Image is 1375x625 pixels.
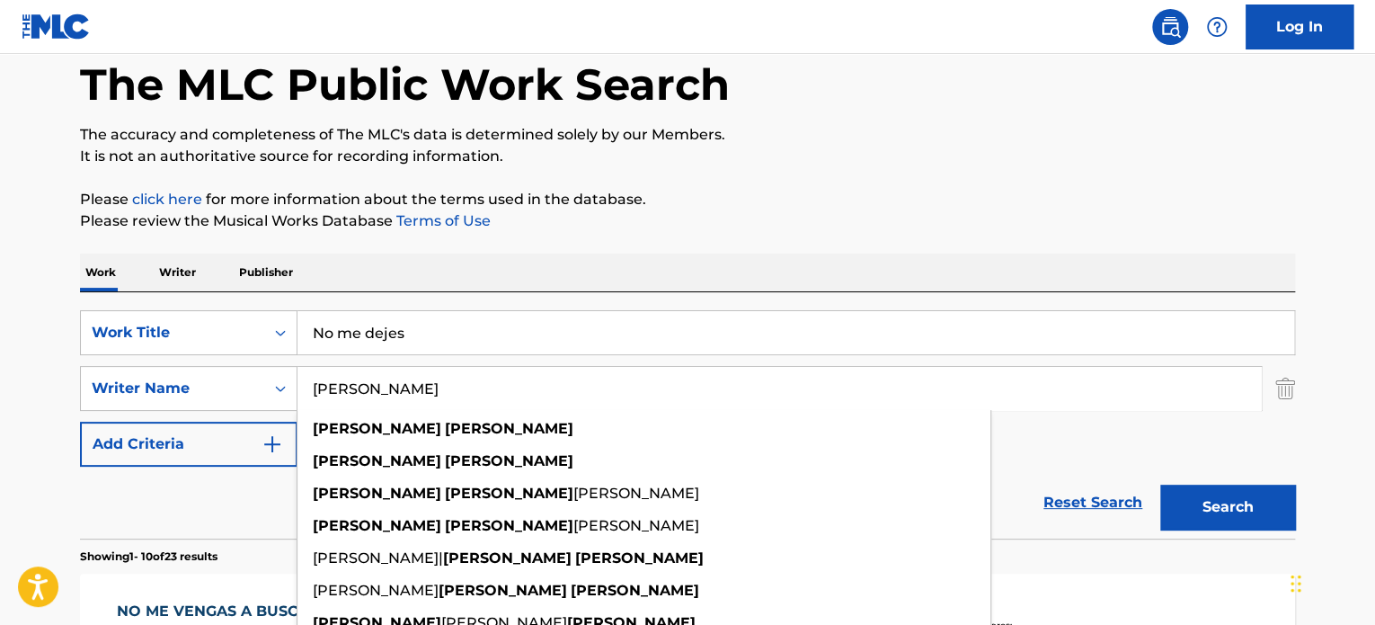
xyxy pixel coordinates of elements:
[573,485,699,502] span: [PERSON_NAME]
[80,422,297,467] button: Add Criteria
[1159,16,1181,38] img: search
[439,582,567,599] strong: [PERSON_NAME]
[1285,539,1375,625] iframe: Chat Widget
[1199,9,1235,45] div: Help
[234,254,298,291] p: Publisher
[445,452,573,469] strong: [PERSON_NAME]
[92,378,253,399] div: Writer Name
[117,601,329,622] div: NO ME VENGAS A BUSCAR
[1160,485,1295,530] button: Search
[571,582,699,599] strong: [PERSON_NAME]
[313,485,441,502] strong: [PERSON_NAME]
[445,517,573,534] strong: [PERSON_NAME]
[1291,557,1301,611] div: Drag
[445,420,573,437] strong: [PERSON_NAME]
[313,517,441,534] strong: [PERSON_NAME]
[80,254,121,291] p: Work
[313,582,439,599] span: [PERSON_NAME]
[1275,366,1295,411] img: Delete Criterion
[154,254,201,291] p: Writer
[313,452,441,469] strong: [PERSON_NAME]
[132,191,202,208] a: click here
[80,189,1295,210] p: Please for more information about the terms used in the database.
[313,420,441,437] strong: [PERSON_NAME]
[92,322,253,344] div: Work Title
[262,433,283,455] img: 9d2ae6d4665cec9f34b9.svg
[393,212,491,229] a: Terms of Use
[80,310,1295,539] form: Search Form
[575,549,704,567] strong: [PERSON_NAME]
[80,210,1295,232] p: Please review the Musical Works Database
[80,146,1295,167] p: It is not an authoritative source for recording information.
[1206,16,1228,38] img: help
[573,517,699,534] span: [PERSON_NAME]
[313,549,443,567] span: [PERSON_NAME]|
[80,124,1295,146] p: The accuracy and completeness of The MLC's data is determined solely by our Members.
[80,549,217,565] p: Showing 1 - 10 of 23 results
[22,13,91,40] img: MLC Logo
[80,58,730,112] h1: The MLC Public Work Search
[1034,483,1151,522] a: Reset Search
[1152,9,1188,45] a: Public Search
[443,549,572,567] strong: [PERSON_NAME]
[1246,4,1353,49] a: Log In
[445,485,573,502] strong: [PERSON_NAME]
